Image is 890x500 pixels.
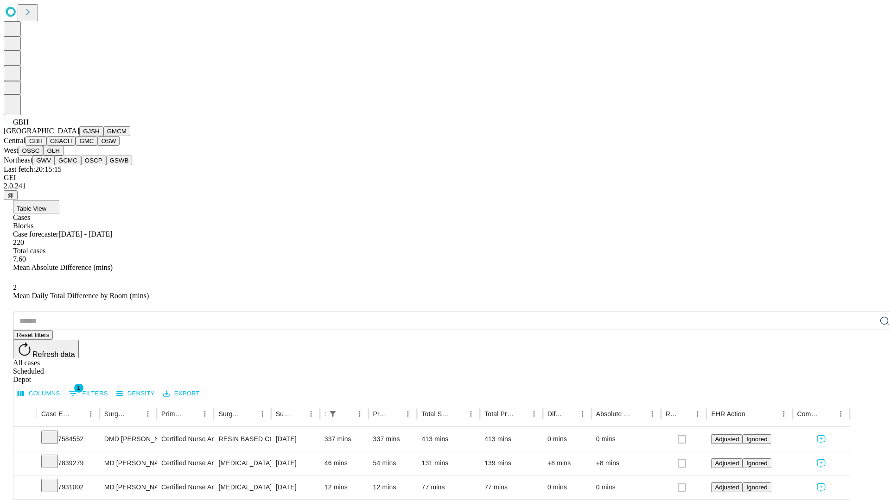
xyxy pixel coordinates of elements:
button: Sort [451,407,464,420]
div: Case Epic Id [41,410,70,418]
div: 7839279 [41,451,95,475]
button: Sort [185,407,198,420]
button: Sort [633,407,646,420]
div: Scheduled In Room Duration [324,410,325,418]
button: Ignored [743,458,771,468]
div: 413 mins [484,427,538,451]
div: 7931002 [41,475,95,499]
div: 0 mins [596,427,656,451]
div: +8 mins [547,451,587,475]
button: Table View [13,200,59,213]
span: Ignored [746,484,767,491]
div: 337 mins [373,427,413,451]
div: Surgeon Name [104,410,127,418]
span: Mean Absolute Difference (mins) [13,263,113,271]
span: Reset filters [17,331,49,338]
button: Expand [18,456,32,472]
span: Case forecaster [13,230,58,238]
div: Surgery Name [218,410,242,418]
button: Sort [821,407,834,420]
button: Ignored [743,482,771,492]
div: Difference [547,410,562,418]
div: Primary Service [161,410,184,418]
span: 7.60 [13,255,26,263]
div: 0 mins [596,475,656,499]
button: Export [161,387,202,401]
div: Absolute Difference [596,410,632,418]
button: Show filters [326,407,339,420]
button: Ignored [743,434,771,444]
button: Refresh data [13,340,79,358]
span: Total cases [13,247,45,255]
button: @ [4,190,18,200]
span: Adjusted [715,484,739,491]
span: 220 [13,238,24,246]
button: Sort [388,407,401,420]
span: Northeast [4,156,32,164]
div: [MEDICAL_DATA] CA SCRN NOT HI RSK [218,475,266,499]
button: Sort [515,407,528,420]
button: OSCP [81,156,106,165]
div: [DATE] [276,475,315,499]
span: Mean Daily Total Difference by Room (mins) [13,292,149,300]
button: Adjusted [711,434,743,444]
button: Sort [678,407,691,420]
button: Density [114,387,157,401]
button: Menu [576,407,589,420]
div: EHR Action [711,410,745,418]
span: Central [4,137,25,144]
button: Menu [353,407,366,420]
span: Adjusted [715,436,739,443]
button: Reset filters [13,330,53,340]
span: [GEOGRAPHIC_DATA] [4,127,79,135]
button: Sort [128,407,141,420]
button: Expand [18,431,32,448]
div: 77 mins [421,475,475,499]
div: 0 mins [547,475,587,499]
span: Ignored [746,460,767,467]
div: 7584552 [41,427,95,451]
div: Certified Nurse Anesthetist [161,427,209,451]
button: Sort [340,407,353,420]
span: 1 [74,383,83,393]
button: Expand [18,480,32,496]
button: Adjusted [711,482,743,492]
div: 1 active filter [326,407,339,420]
div: 0 mins [547,427,587,451]
div: Predicted In Room Duration [373,410,388,418]
button: GJSH [79,126,103,136]
button: GBH [25,136,46,146]
div: MD [PERSON_NAME] [104,451,152,475]
div: MD [PERSON_NAME] [104,475,152,499]
div: 413 mins [421,427,475,451]
div: 139 mins [484,451,538,475]
button: Menu [777,407,790,420]
div: [MEDICAL_DATA] CA SCRN HI RISK [218,451,266,475]
span: West [4,146,19,154]
div: [DATE] [276,427,315,451]
button: Menu [834,407,847,420]
span: Refresh data [32,350,75,358]
button: GMCM [103,126,130,136]
button: Menu [528,407,540,420]
button: Menu [256,407,269,420]
button: GCMC [55,156,81,165]
span: [DATE] - [DATE] [58,230,112,238]
button: Select columns [15,387,63,401]
span: Last fetch: 20:15:15 [4,165,62,173]
span: @ [7,192,14,199]
button: Sort [746,407,759,420]
div: GEI [4,174,886,182]
div: 46 mins [324,451,364,475]
div: RESIN BASED COMPOSITE 4/OR MORE SURFACES, ANTERIOR [218,427,266,451]
button: GSACH [46,136,76,146]
span: 2 [13,283,17,291]
span: Table View [17,205,46,212]
button: GSWB [106,156,133,165]
div: Surgery Date [276,410,291,418]
button: Menu [464,407,477,420]
div: 337 mins [324,427,364,451]
div: Certified Nurse Anesthetist [161,451,209,475]
button: Menu [305,407,318,420]
div: 12 mins [324,475,364,499]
